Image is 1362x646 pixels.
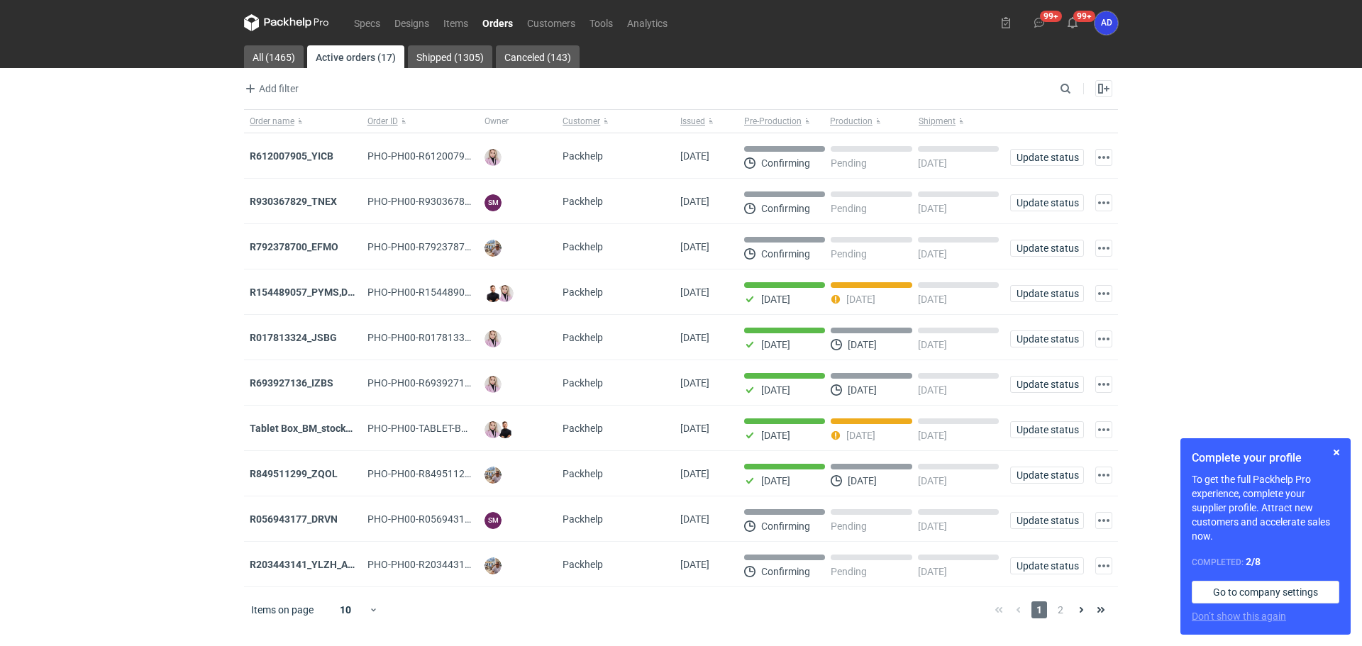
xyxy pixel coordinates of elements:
[830,116,873,127] span: Production
[563,196,603,207] span: Packhelp
[1010,194,1084,211] button: Update status
[367,377,501,389] span: PHO-PH00-R693927136_IZBS
[1095,11,1118,35] div: Anita Dolczewska
[1017,243,1078,253] span: Update status
[1017,152,1078,162] span: Update status
[680,513,709,525] span: 25/09/2025
[761,384,790,396] p: [DATE]
[1192,450,1339,467] h1: Complete your profile
[563,116,600,127] span: Customer
[250,513,338,525] strong: R056943177_DRVN
[620,14,675,31] a: Analytics
[250,332,337,343] a: R017813324_JSBG
[916,110,1004,133] button: Shipment
[1192,609,1286,623] button: Don’t show this again
[761,520,810,532] p: Confirming
[367,196,505,207] span: PHO-PH00-R930367829_TNEX
[250,468,338,479] a: R849511299_ZQOL
[563,150,603,162] span: Packhelp
[1017,334,1078,344] span: Update status
[1095,11,1118,35] figcaption: AD
[761,248,810,260] p: Confirming
[918,157,947,169] p: [DATE]
[680,150,709,162] span: 02/10/2025
[1017,470,1078,480] span: Update status
[1328,444,1345,461] button: Skip for now
[563,286,603,298] span: Packhelp
[1057,80,1102,97] input: Search
[367,286,559,298] span: PHO-PH00-R154489057_PYMS,DEPJ,PVJP
[848,475,877,486] p: [DATE]
[680,332,709,343] span: 25/09/2025
[307,45,404,68] a: Active orders (17)
[485,557,502,574] img: Michał Palasek
[250,150,333,162] a: R612007905_YICB
[1017,516,1078,525] span: Update status
[1061,11,1084,34] button: 99+
[680,559,709,570] span: 23/09/2025
[1010,421,1084,438] button: Update status
[1017,198,1078,208] span: Update status
[244,110,362,133] button: Order name
[846,430,875,441] p: [DATE]
[563,423,603,434] span: Packhelp
[244,14,329,31] svg: Packhelp Pro
[563,332,603,343] span: Packhelp
[250,559,370,570] a: R203443141_YLZH_AHYW
[761,430,790,441] p: [DATE]
[761,475,790,486] p: [DATE]
[848,384,877,396] p: [DATE]
[485,376,502,393] img: Klaudia Wiśniewska
[1192,555,1339,569] div: Completed:
[347,14,387,31] a: Specs
[761,566,810,577] p: Confirming
[919,116,956,127] span: Shipment
[1031,601,1047,618] span: 1
[475,14,520,31] a: Orders
[1028,11,1051,34] button: 99+
[918,566,947,577] p: [DATE]
[1017,425,1078,435] span: Update status
[367,513,506,525] span: PHO-PH00-R056943177_DRVN
[680,377,709,389] span: 25/09/2025
[1095,149,1112,166] button: Actions
[367,559,536,570] span: PHO-PH00-R203443141_YLZH_AHYW
[1017,379,1078,389] span: Update status
[250,241,338,252] strong: R792378700_EFMO
[680,241,709,252] span: 29/09/2025
[680,196,709,207] span: 01/10/2025
[250,286,392,298] a: R154489057_PYMS,DEPJ,PVJP
[250,377,333,389] strong: R693927136_IZBS
[367,332,505,343] span: PHO-PH00-R017813324_JSBG
[563,513,603,525] span: Packhelp
[680,286,709,298] span: 29/09/2025
[367,150,502,162] span: PHO-PH00-R612007905_YICB
[1010,467,1084,484] button: Update status
[1010,285,1084,302] button: Update status
[1017,561,1078,571] span: Update status
[1192,581,1339,603] a: Go to company settings
[242,80,299,97] span: Add filter
[918,203,947,214] p: [DATE]
[675,110,738,133] button: Issued
[848,339,877,350] p: [DATE]
[918,430,947,441] p: [DATE]
[1010,376,1084,393] button: Update status
[918,294,947,305] p: [DATE]
[563,377,603,389] span: Packhelp
[250,196,337,207] a: R930367829_TNEX
[323,600,369,620] div: 10
[436,14,475,31] a: Items
[244,45,304,68] a: All (1465)
[1095,330,1112,347] button: Actions
[831,520,867,532] p: Pending
[497,285,514,302] img: Klaudia Wiśniewska
[557,110,675,133] button: Customer
[761,157,810,169] p: Confirming
[1053,601,1068,618] span: 2
[831,248,867,260] p: Pending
